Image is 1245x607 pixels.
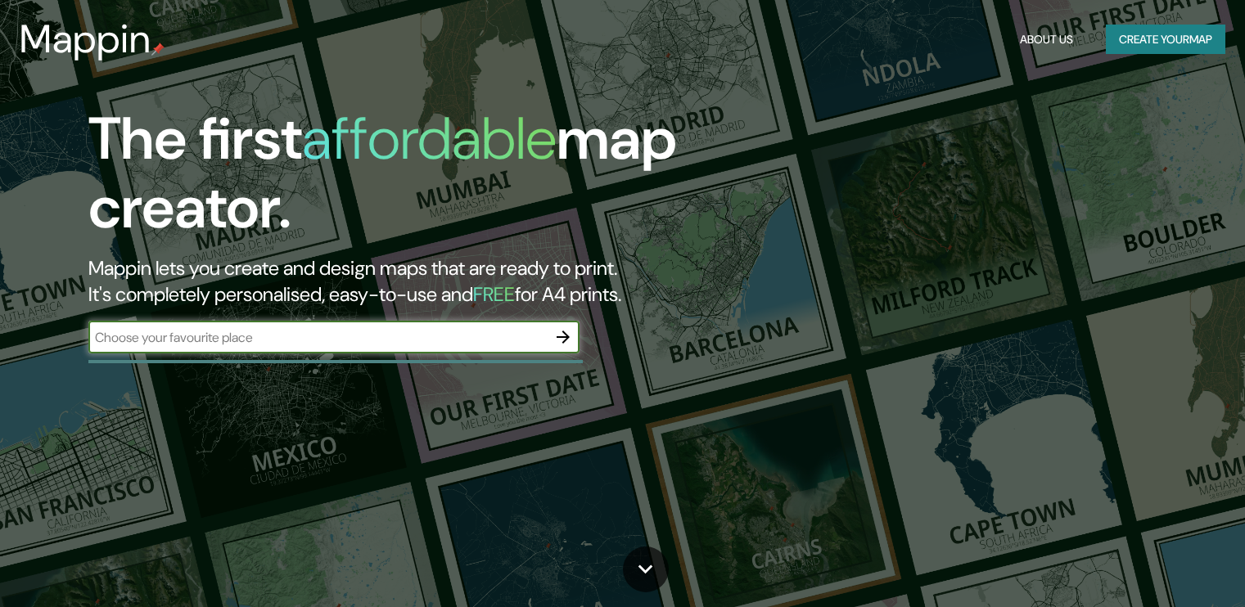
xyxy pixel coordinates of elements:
h3: Mappin [20,16,151,62]
h1: The first map creator. [88,105,711,255]
input: Choose your favourite place [88,328,547,347]
h2: Mappin lets you create and design maps that are ready to print. It's completely personalised, eas... [88,255,711,308]
h1: affordable [302,101,557,177]
h5: FREE [473,281,515,307]
iframe: Help widget launcher [1099,543,1227,589]
img: mappin-pin [151,43,165,56]
button: Create yourmap [1106,25,1225,55]
button: About Us [1013,25,1080,55]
